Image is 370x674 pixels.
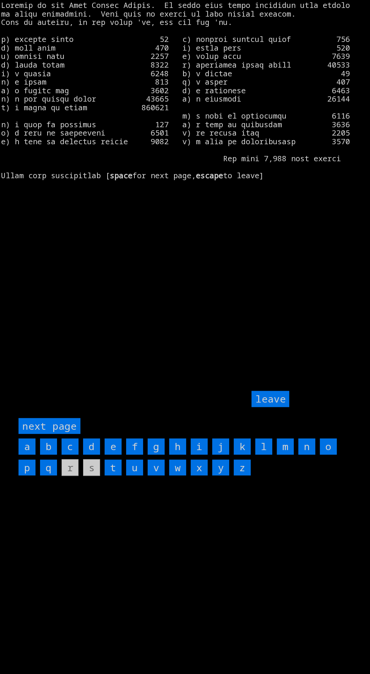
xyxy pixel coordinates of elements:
[18,460,35,476] input: p
[212,438,229,455] input: j
[191,460,208,476] input: x
[18,438,35,455] input: a
[212,460,229,476] input: y
[110,170,133,180] b: space
[320,438,337,455] input: o
[105,438,122,455] input: e
[255,438,272,455] input: l
[196,170,223,180] b: escape
[298,438,315,455] input: n
[1,1,364,204] larn: Loremip do sit Amet Consec Adipis. El seddo eius tempo incididun utla etdolo ma aliqu enimadmini....
[148,438,165,455] input: g
[169,438,186,455] input: h
[105,460,122,476] input: t
[40,438,57,455] input: b
[234,460,251,476] input: z
[148,460,165,476] input: v
[126,460,143,476] input: u
[62,438,79,455] input: c
[18,418,80,434] input: next page
[191,438,208,455] input: i
[40,460,57,476] input: q
[126,438,143,455] input: f
[277,438,294,455] input: m
[251,391,289,407] input: leave
[83,438,100,455] input: d
[234,438,251,455] input: k
[169,460,186,476] input: w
